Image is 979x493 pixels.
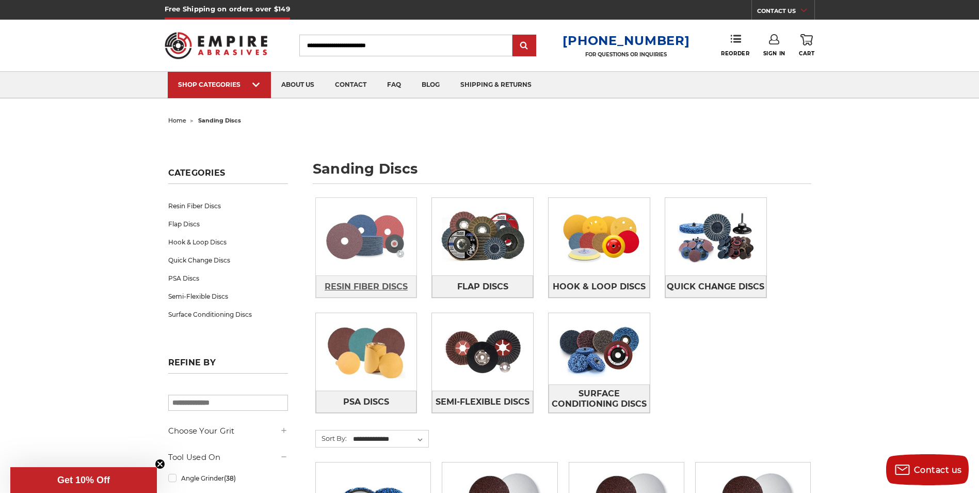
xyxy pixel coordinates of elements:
[224,474,236,482] span: (38)
[549,313,650,384] img: Surface Conditioning Discs
[325,278,408,296] span: Resin Fiber Discs
[325,72,377,98] a: contact
[549,384,650,413] a: Surface Conditioning Discs
[168,287,288,305] a: Semi-Flexible Discs
[432,316,533,388] img: Semi-Flexible Discs
[168,451,288,464] h5: Tool Used On
[168,425,288,437] h5: Choose Your Grit
[432,201,533,272] img: Flap Discs
[377,72,411,98] a: faq
[168,233,288,251] a: Hook & Loop Discs
[563,33,689,48] a: [PHONE_NUMBER]
[316,275,417,298] a: Resin Fiber Discs
[313,162,811,184] h1: sanding discs
[549,385,649,413] span: Surface Conditioning Discs
[757,5,814,20] a: CONTACT US
[432,391,533,413] a: Semi-Flexible Discs
[168,358,288,374] h5: Refine by
[563,51,689,58] p: FOR QUESTIONS OR INQUIRIES
[665,201,766,272] img: Quick Change Discs
[168,197,288,215] a: Resin Fiber Discs
[721,34,749,56] a: Reorder
[155,459,165,469] button: Close teaser
[271,72,325,98] a: about us
[343,393,389,411] span: PSA Discs
[665,275,766,298] a: Quick Change Discs
[168,251,288,269] a: Quick Change Discs
[457,278,508,296] span: Flap Discs
[316,391,417,413] a: PSA Discs
[549,201,650,272] img: Hook & Loop Discs
[178,81,261,88] div: SHOP CATEGORIES
[57,475,110,485] span: Get 10% Off
[799,34,814,57] a: Cart
[799,50,814,57] span: Cart
[432,275,533,298] a: Flap Discs
[914,465,962,475] span: Contact us
[553,278,646,296] span: Hook & Loop Discs
[763,50,785,57] span: Sign In
[316,430,347,446] label: Sort By:
[549,275,650,298] a: Hook & Loop Discs
[198,117,241,124] span: sanding discs
[316,201,417,272] img: Resin Fiber Discs
[10,467,157,493] div: Get 10% OffClose teaser
[168,469,288,487] a: Angle Grinder
[450,72,542,98] a: shipping & returns
[436,393,529,411] span: Semi-Flexible Discs
[168,305,288,323] a: Surface Conditioning Discs
[165,25,268,66] img: Empire Abrasives
[514,36,535,56] input: Submit
[168,269,288,287] a: PSA Discs
[886,454,969,485] button: Contact us
[316,316,417,388] img: PSA Discs
[351,432,428,447] select: Sort By:
[168,215,288,233] a: Flap Discs
[411,72,450,98] a: blog
[721,50,749,57] span: Reorder
[168,168,288,184] h5: Categories
[667,278,764,296] span: Quick Change Discs
[168,117,186,124] a: home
